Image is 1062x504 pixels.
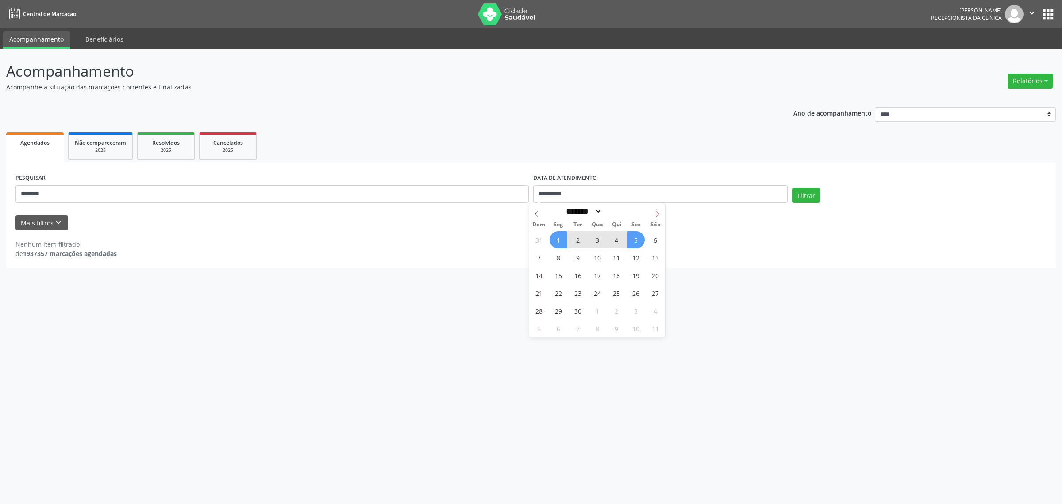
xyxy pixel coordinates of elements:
[144,147,188,154] div: 2025
[75,139,126,147] span: Não compareceram
[568,222,588,228] span: Ter
[627,249,645,266] span: Setembro 12, 2025
[20,139,50,147] span: Agendados
[589,284,606,302] span: Setembro 24, 2025
[792,188,820,203] button: Filtrar
[627,267,645,284] span: Setembro 19, 2025
[589,231,606,248] span: Setembro 3, 2025
[213,139,243,147] span: Cancelados
[931,14,1002,22] span: Recepcionista da clínica
[647,249,664,266] span: Setembro 13, 2025
[608,231,625,248] span: Setembro 4, 2025
[533,171,597,185] label: DATA DE ATENDIMENTO
[608,320,625,337] span: Outubro 9, 2025
[793,107,872,118] p: Ano de acompanhamento
[1024,5,1040,23] button: 
[608,284,625,302] span: Setembro 25, 2025
[530,267,547,284] span: Setembro 14, 2025
[627,284,645,302] span: Setembro 26, 2025
[206,147,250,154] div: 2025
[550,320,567,337] span: Outubro 6, 2025
[646,222,666,228] span: Sáb
[550,267,567,284] span: Setembro 15, 2025
[152,139,180,147] span: Resolvidos
[569,302,586,319] span: Setembro 30, 2025
[530,302,547,319] span: Setembro 28, 2025
[530,249,547,266] span: Setembro 7, 2025
[569,267,586,284] span: Setembro 16, 2025
[3,31,70,49] a: Acompanhamento
[608,249,625,266] span: Setembro 11, 2025
[550,249,567,266] span: Setembro 8, 2025
[602,207,631,216] input: Year
[54,218,63,228] i: keyboard_arrow_down
[1027,8,1037,18] i: 
[15,215,68,231] button: Mais filtroskeyboard_arrow_down
[550,231,567,248] span: Setembro 1, 2025
[647,302,664,319] span: Outubro 4, 2025
[563,207,602,216] select: Month
[530,320,547,337] span: Outubro 5, 2025
[550,284,567,302] span: Setembro 22, 2025
[530,231,547,248] span: Agosto 31, 2025
[589,249,606,266] span: Setembro 10, 2025
[627,302,645,319] span: Outubro 3, 2025
[569,231,586,248] span: Setembro 2, 2025
[15,249,117,258] div: de
[79,31,130,47] a: Beneficiários
[647,267,664,284] span: Setembro 20, 2025
[627,222,646,228] span: Sex
[529,222,549,228] span: Dom
[530,284,547,302] span: Setembro 21, 2025
[931,7,1002,14] div: [PERSON_NAME]
[647,284,664,302] span: Setembro 27, 2025
[23,249,117,258] strong: 1937357 marcações agendadas
[6,82,741,92] p: Acompanhe a situação das marcações correntes e finalizadas
[550,302,567,319] span: Setembro 29, 2025
[589,302,606,319] span: Outubro 1, 2025
[589,320,606,337] span: Outubro 8, 2025
[627,320,645,337] span: Outubro 10, 2025
[608,302,625,319] span: Outubro 2, 2025
[6,7,76,21] a: Central de Marcação
[647,320,664,337] span: Outubro 11, 2025
[23,10,76,18] span: Central de Marcação
[15,240,117,249] div: Nenhum item filtrado
[75,147,126,154] div: 2025
[627,231,645,248] span: Setembro 5, 2025
[1040,7,1056,22] button: apps
[589,267,606,284] span: Setembro 17, 2025
[607,222,627,228] span: Qui
[6,60,741,82] p: Acompanhamento
[647,231,664,248] span: Setembro 6, 2025
[1005,5,1024,23] img: img
[608,267,625,284] span: Setembro 18, 2025
[549,222,568,228] span: Seg
[569,249,586,266] span: Setembro 9, 2025
[569,284,586,302] span: Setembro 23, 2025
[588,222,607,228] span: Qua
[569,320,586,337] span: Outubro 7, 2025
[15,171,46,185] label: PESQUISAR
[1008,74,1053,89] button: Relatórios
